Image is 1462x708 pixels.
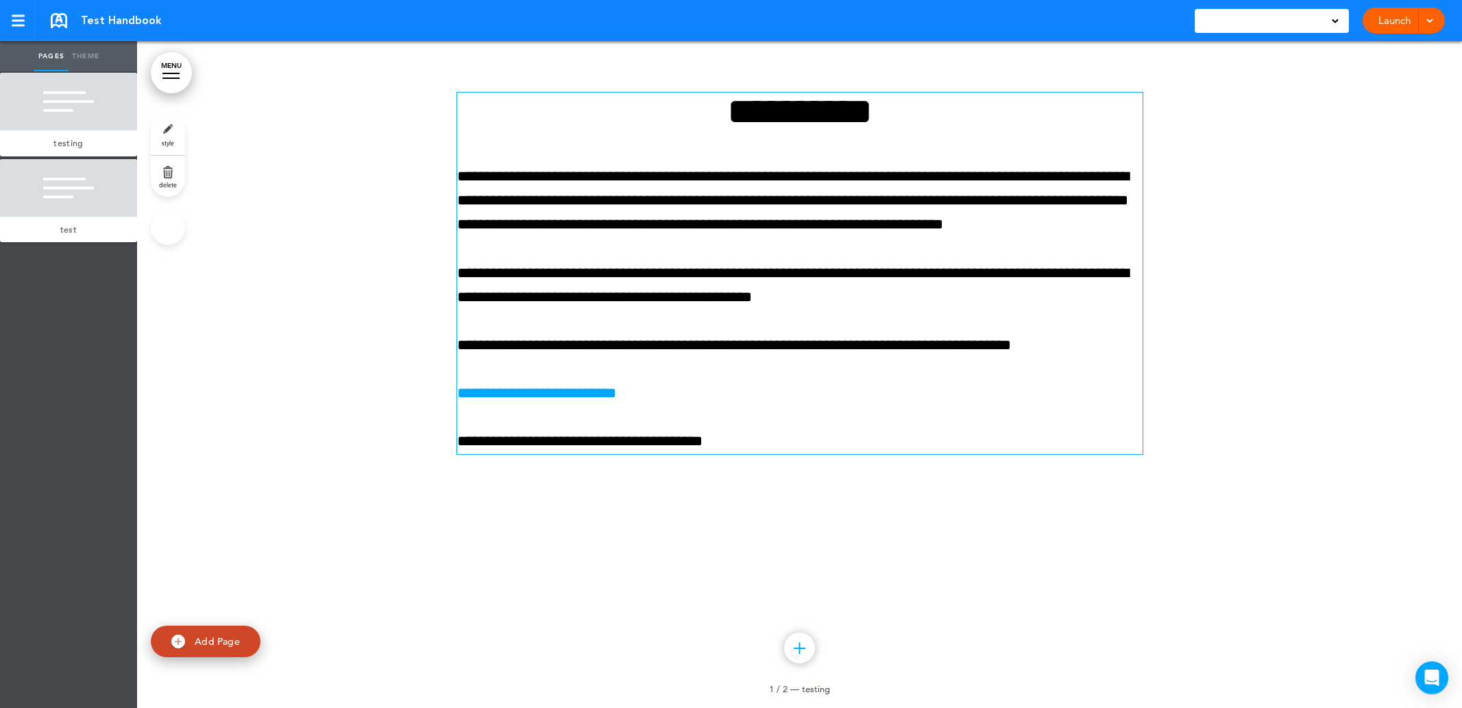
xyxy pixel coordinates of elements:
[53,137,83,149] span: testing
[81,13,162,28] span: Test Handbook
[195,635,240,648] span: Add Page
[1373,8,1416,34] a: Launch
[69,41,103,71] a: Theme
[34,41,69,71] a: Pages
[151,626,260,658] a: Add Page
[790,683,799,694] span: —
[60,224,77,235] span: test
[769,683,788,694] span: 1 / 2
[162,139,174,147] span: style
[171,635,185,648] img: add.svg
[1415,661,1448,694] div: Open Intercom Messenger
[151,52,192,93] a: MENU
[151,114,185,155] a: style
[151,156,185,197] a: delete
[159,180,177,189] span: delete
[802,683,830,694] span: testing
